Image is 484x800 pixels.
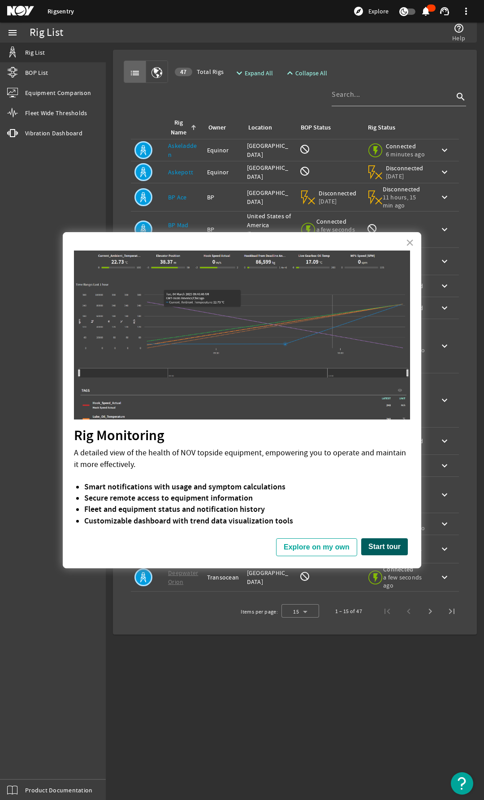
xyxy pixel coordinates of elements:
[7,27,18,38] mat-icon: menu
[439,224,450,235] mat-icon: keyboard_arrow_down
[7,128,18,138] mat-icon: vibration
[439,192,450,203] mat-icon: keyboard_arrow_down
[208,123,226,133] div: Owner
[207,146,240,155] div: Equinor
[295,69,327,78] span: Collapse All
[439,460,450,471] mat-icon: keyboard_arrow_down
[25,88,91,97] span: Equipment Comparison
[368,7,389,16] span: Explore
[169,118,188,138] div: Rig Name
[84,493,253,503] strong: Secure remote access to equipment information
[247,188,292,206] div: [GEOGRAPHIC_DATA]
[332,89,454,100] input: Search...
[207,225,240,234] div: BP
[168,142,197,159] a: Askeladden
[248,123,272,133] div: Location
[451,772,473,795] button: Open Resource Center
[84,515,293,526] strong: Customizable dashboard with trend data visualization tools
[439,572,450,583] mat-icon: keyboard_arrow_down
[319,197,357,205] span: [DATE]
[30,28,63,37] div: Rig List
[299,571,310,582] mat-icon: BOP Monitoring not available for this rig
[367,223,377,234] mat-icon: Rig Monitoring not available for this rig
[241,607,278,616] div: Items per page:
[25,786,92,795] span: Product Documentation
[455,91,466,102] i: search
[25,68,48,77] span: BOP List
[439,436,450,446] mat-icon: keyboard_arrow_down
[299,144,310,155] mat-icon: BOP Monitoring not available for this rig
[301,123,331,133] div: BOP Status
[439,303,450,313] mat-icon: keyboard_arrow_down
[439,395,450,406] mat-icon: keyboard_arrow_down
[299,166,310,177] mat-icon: BOP Monitoring not available for this rig
[353,6,364,17] mat-icon: explore
[168,569,198,586] a: Deepwater Orion
[25,108,87,117] span: Fleet Wide Thresholds
[247,141,292,159] div: [GEOGRAPHIC_DATA]
[383,185,425,193] span: Disconnected
[383,193,425,209] span: 11 hours, 15 min ago
[84,481,285,492] strong: Smart notifications with usage and symptom calculations
[386,164,424,172] span: Disconnected
[168,168,193,176] a: Askepott
[316,217,358,225] span: Connected
[245,69,273,78] span: Expand All
[439,145,450,156] mat-icon: keyboard_arrow_down
[406,235,414,250] button: Close
[168,221,189,238] a: BP Mad Dog
[175,68,192,76] div: 47
[247,568,292,586] div: [GEOGRAPHIC_DATA]
[368,123,395,133] div: Rig Status
[383,573,425,589] span: a few seconds ago
[319,189,357,197] span: Disconnected
[383,565,425,573] span: Connected
[175,67,224,76] span: Total Rigs
[439,341,450,351] mat-icon: keyboard_arrow_down
[386,150,425,158] span: 6 minutes ago
[84,504,265,515] strong: Fleet and equipment status and notification history
[419,601,441,622] button: Next page
[207,168,240,177] div: Equinor
[439,519,450,529] mat-icon: keyboard_arrow_down
[439,167,450,177] mat-icon: keyboard_arrow_down
[25,129,82,138] span: Vibration Dashboard
[247,212,292,247] div: United States of America ([GEOGRAPHIC_DATA])
[361,538,408,555] button: Start tour
[234,68,241,78] mat-icon: expand_more
[441,601,462,622] button: Last page
[452,34,465,43] span: Help
[74,447,410,470] p: A detailed view of the health of NOV topside equipment, empowering you to operate and maintain it...
[439,489,450,500] mat-icon: keyboard_arrow_down
[207,193,240,202] div: BP
[316,225,358,242] span: a few seconds ago
[420,6,431,17] mat-icon: notifications
[25,48,45,57] span: Rig List
[439,544,450,554] mat-icon: keyboard_arrow_down
[130,68,140,78] mat-icon: list
[439,281,450,291] mat-icon: keyboard_arrow_down
[285,68,292,78] mat-icon: expand_less
[247,163,292,181] div: [GEOGRAPHIC_DATA]
[386,142,425,150] span: Connected
[207,573,240,582] div: Transocean
[439,6,450,17] mat-icon: support_agent
[454,23,464,34] mat-icon: help_outline
[48,7,74,16] a: Rigsentry
[386,172,424,180] span: [DATE]
[439,256,450,267] mat-icon: keyboard_arrow_down
[276,538,357,556] button: Explore on my own
[168,193,187,201] a: BP Ace
[74,426,164,445] strong: Rig Monitoring
[335,607,362,616] div: 1 – 15 of 47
